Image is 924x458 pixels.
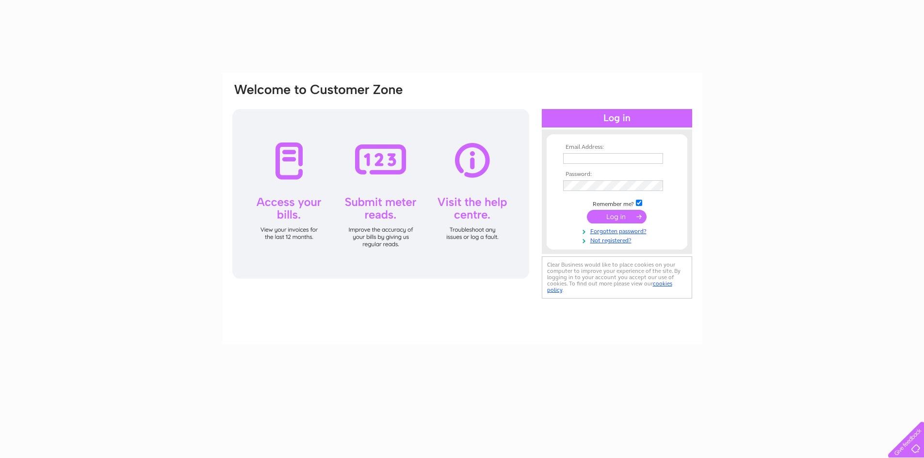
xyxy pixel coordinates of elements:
[587,210,647,223] input: Submit
[561,171,673,178] th: Password:
[547,280,672,293] a: cookies policy
[563,226,673,235] a: Forgotten password?
[561,198,673,208] td: Remember me?
[563,235,673,244] a: Not registered?
[542,256,692,299] div: Clear Business would like to place cookies on your computer to improve your experience of the sit...
[561,144,673,151] th: Email Address:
